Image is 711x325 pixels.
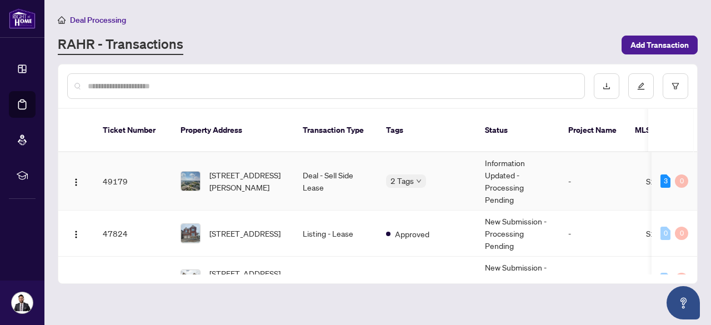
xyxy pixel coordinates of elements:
th: Transaction Type [294,109,377,152]
td: New Submission - Processing Pending [476,211,559,257]
button: filter [663,73,688,99]
span: down [416,178,422,184]
span: Deal Processing [70,15,126,25]
td: 47823 [94,257,172,303]
span: edit [637,82,645,90]
span: Add Transaction [630,36,689,54]
th: Ticket Number [94,109,172,152]
img: Profile Icon [12,292,33,313]
button: Logo [67,224,85,242]
button: Open asap [667,286,700,319]
div: 0 [660,227,670,240]
button: edit [628,73,654,99]
span: [STREET_ADDRESS][PERSON_NAME] [209,169,285,193]
img: logo [9,8,36,29]
span: home [58,16,66,24]
td: 49179 [94,152,172,211]
td: New Submission - Processing Pending [476,257,559,303]
span: [STREET_ADDRESS] [209,227,281,239]
span: download [603,82,610,90]
img: thumbnail-img [181,270,200,289]
button: Add Transaction [622,36,698,54]
div: 0 [675,174,688,188]
td: 47824 [94,211,172,257]
div: 3 [660,174,670,188]
td: Deal - Sell Side Lease [294,152,377,211]
span: filter [672,82,679,90]
button: Logo [67,172,85,190]
th: Project Name [559,109,626,152]
th: Tags [377,109,476,152]
td: - [559,152,637,211]
img: Logo [72,230,81,239]
span: S12331994 [646,228,690,238]
th: Status [476,109,559,152]
td: Information Updated - Processing Pending [476,152,559,211]
a: RAHR - Transactions [58,35,183,55]
td: - [559,211,637,257]
th: Property Address [172,109,294,152]
th: MLS # [626,109,693,152]
span: Approved [395,228,429,240]
button: Logo [67,271,85,288]
img: thumbnail-img [181,224,200,243]
span: S12300452 [646,176,690,186]
td: Listing - Lease [294,257,377,303]
div: 0 [675,273,688,286]
img: thumbnail-img [181,172,200,191]
span: 2 Tags [390,174,414,187]
button: download [594,73,619,99]
td: - [559,257,637,303]
span: Approved [395,274,429,286]
div: 0 [660,273,670,286]
span: [STREET_ADDRESS][PERSON_NAME] [209,267,285,292]
td: Listing - Lease [294,211,377,257]
div: 0 [675,227,688,240]
img: Logo [72,178,81,187]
